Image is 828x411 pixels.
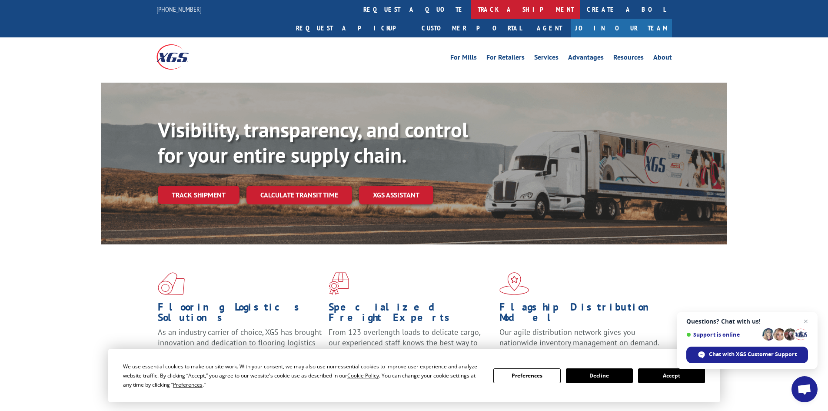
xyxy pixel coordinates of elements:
[528,19,571,37] a: Agent
[415,19,528,37] a: Customer Portal
[791,376,818,402] a: Open chat
[499,327,659,348] span: Our agile distribution network gives you nationwide inventory management on demand.
[571,19,672,37] a: Join Our Team
[709,351,797,358] span: Chat with XGS Customer Support
[638,368,705,383] button: Accept
[158,327,322,358] span: As an industry carrier of choice, XGS has brought innovation and dedication to flooring logistics...
[246,186,352,204] a: Calculate transit time
[289,19,415,37] a: Request a pickup
[173,381,203,388] span: Preferences
[108,349,720,402] div: Cookie Consent Prompt
[493,368,560,383] button: Preferences
[158,116,468,168] b: Visibility, transparency, and control for your entire supply chain.
[450,54,477,63] a: For Mills
[499,272,529,295] img: xgs-icon-flagship-distribution-model-red
[613,54,644,63] a: Resources
[347,372,379,379] span: Cookie Policy
[653,54,672,63] a: About
[158,272,185,295] img: xgs-icon-total-supply-chain-intelligence-red
[568,54,604,63] a: Advantages
[158,302,322,327] h1: Flooring Logistics Solutions
[486,54,525,63] a: For Retailers
[156,5,202,13] a: [PHONE_NUMBER]
[686,318,808,325] span: Questions? Chat with us!
[686,347,808,363] span: Chat with XGS Customer Support
[329,302,493,327] h1: Specialized Freight Experts
[534,54,559,63] a: Services
[499,302,664,327] h1: Flagship Distribution Model
[566,368,633,383] button: Decline
[686,331,759,338] span: Support is online
[359,186,433,204] a: XGS ASSISTANT
[123,362,483,389] div: We use essential cookies to make our site work. With your consent, we may also use non-essential ...
[329,272,349,295] img: xgs-icon-focused-on-flooring-red
[158,186,239,204] a: Track shipment
[329,327,493,366] p: From 123 overlength loads to delicate cargo, our experienced staff knows the best way to move you...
